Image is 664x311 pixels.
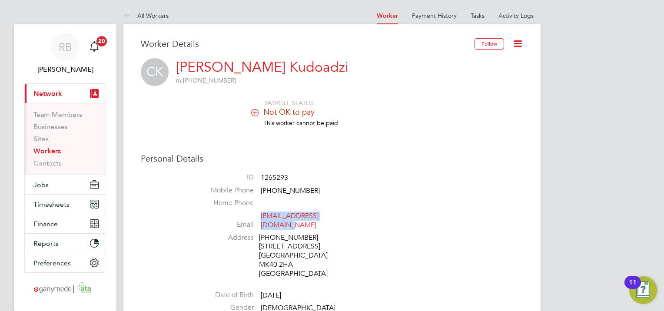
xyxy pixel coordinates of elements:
div: Network [25,103,106,175]
label: Mobile Phone [193,186,254,195]
button: Open Resource Center, 11 new notifications [629,276,657,304]
span: CK [141,58,169,86]
a: Activity Logs [498,12,534,20]
span: 20 [96,36,107,46]
img: ganymedesolutions-logo-retina.png [31,281,100,295]
a: [PERSON_NAME] Kudoadzi [176,59,349,76]
a: Team Members [33,110,82,119]
label: Date of Birth [193,291,254,300]
label: Email [193,220,254,229]
button: Network [25,84,106,103]
span: [PHONE_NUMBER] [261,186,320,195]
label: Home Phone [193,199,254,208]
a: [EMAIL_ADDRESS][DOMAIN_NAME] [261,212,319,229]
div: 11 [629,282,637,294]
button: Reports [25,234,106,253]
a: Tasks [471,12,485,20]
span: This worker cannot be paid [263,119,338,127]
a: Payment History [412,12,457,20]
h3: Personal Details [141,153,523,164]
span: [PHONE_NUMBER] [176,76,236,84]
span: m: [176,76,183,84]
span: Jobs [33,181,49,189]
span: Preferences [33,259,71,267]
div: [PHONE_NUMBER] [STREET_ADDRESS] [GEOGRAPHIC_DATA] MK40 2HA [GEOGRAPHIC_DATA] [259,233,342,278]
span: 1265293 [261,173,288,182]
a: Workers [33,147,61,155]
a: Contacts [33,159,62,167]
button: Follow [475,38,504,50]
span: [DATE] [261,291,281,300]
a: Sites [33,135,49,143]
button: Preferences [25,253,106,272]
button: Timesheets [25,195,106,214]
h3: Worker Details [141,38,475,50]
a: All Workers [123,12,169,20]
a: 20 [86,33,103,61]
nav: Main navigation [14,24,116,311]
span: Not OK to pay [263,107,315,117]
a: Go to home page [24,281,106,295]
button: Jobs [25,175,106,194]
span: PAYROLL STATUS [265,99,314,107]
span: Renata Barbosa [24,64,106,75]
button: Finance [25,214,106,233]
span: RB [59,41,72,53]
a: Businesses [33,122,67,131]
label: ID [193,173,254,182]
a: RB[PERSON_NAME] [24,33,106,75]
label: Address [193,233,254,242]
span: Finance [33,220,58,228]
span: Timesheets [33,200,70,208]
a: Worker [377,12,398,20]
span: Network [33,89,62,98]
span: Reports [33,239,59,248]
